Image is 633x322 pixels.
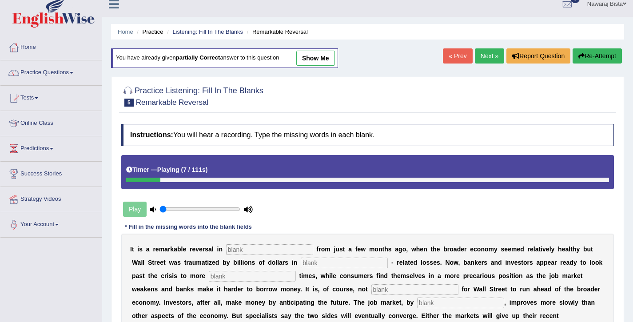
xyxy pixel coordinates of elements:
[155,246,159,253] b: e
[426,259,430,266] b: s
[164,246,168,253] b: a
[371,284,458,295] input: blank
[443,48,472,64] a: « Prev
[507,259,511,266] b: n
[573,259,577,266] b: y
[154,272,158,279] b: e
[380,272,384,279] b: n
[183,166,206,173] b: 7 / 111s
[399,259,403,266] b: e
[421,259,422,266] b: l
[430,259,433,266] b: s
[146,246,150,253] b: a
[227,259,230,266] b: y
[450,272,454,279] b: o
[111,48,338,68] div: You have already given answer to this question
[239,259,241,266] b: l
[470,246,474,253] b: e
[174,246,177,253] b: a
[152,259,154,266] b: t
[339,246,343,253] b: s
[0,187,102,209] a: Strategy Videos
[177,246,181,253] b: b
[456,272,460,279] b: e
[406,272,410,279] b: s
[181,246,183,253] b: l
[268,259,272,266] b: d
[415,272,418,279] b: v
[343,246,345,253] b: t
[405,259,408,266] b: a
[138,259,141,266] b: a
[420,246,423,253] b: e
[203,246,205,253] b: r
[195,246,199,253] b: v
[361,246,366,253] b: w
[357,246,361,253] b: e
[181,166,183,173] b: (
[0,60,102,83] a: Practice Questions
[299,272,302,279] b: t
[423,246,427,253] b: n
[167,272,169,279] b: i
[160,259,163,266] b: e
[139,272,143,279] b: s
[464,246,466,253] b: r
[411,246,416,253] b: w
[476,272,480,279] b: a
[508,246,511,253] b: e
[303,272,308,279] b: m
[422,259,426,266] b: o
[391,272,394,279] b: t
[277,259,279,266] b: l
[132,246,134,253] b: t
[576,246,580,253] b: y
[212,246,214,253] b: l
[137,246,139,253] b: i
[150,272,154,279] b: h
[312,272,315,279] b: s
[0,136,102,159] a: Predictions
[595,259,599,266] b: o
[450,246,454,253] b: o
[130,246,132,253] b: I
[391,259,394,266] b: -
[437,246,440,253] b: e
[514,259,518,266] b: e
[570,246,573,253] b: t
[458,259,460,266] b: ,
[474,259,478,266] b: k
[209,259,212,266] b: z
[343,272,347,279] b: o
[121,124,614,146] h4: You will hear a recording. Type the missing words in each blank.
[174,259,177,266] b: a
[0,162,102,184] a: Success Stories
[351,272,354,279] b: s
[208,246,212,253] b: a
[498,259,502,266] b: d
[348,246,352,253] b: a
[463,259,467,266] b: b
[554,259,557,266] b: r
[219,246,223,253] b: n
[481,246,485,253] b: n
[199,246,203,253] b: e
[403,259,405,266] b: l
[518,259,521,266] b: s
[205,246,208,253] b: s
[491,259,494,266] b: a
[157,166,179,173] b: Playing
[275,259,277,266] b: l
[484,259,487,266] b: s
[237,259,239,266] b: i
[248,259,252,266] b: n
[569,246,570,253] b: l
[484,272,488,279] b: o
[406,246,408,253] b: ,
[0,86,102,108] a: Tests
[408,259,410,266] b: t
[599,259,602,266] b: k
[283,259,285,266] b: r
[143,259,144,266] b: l
[132,259,138,266] b: W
